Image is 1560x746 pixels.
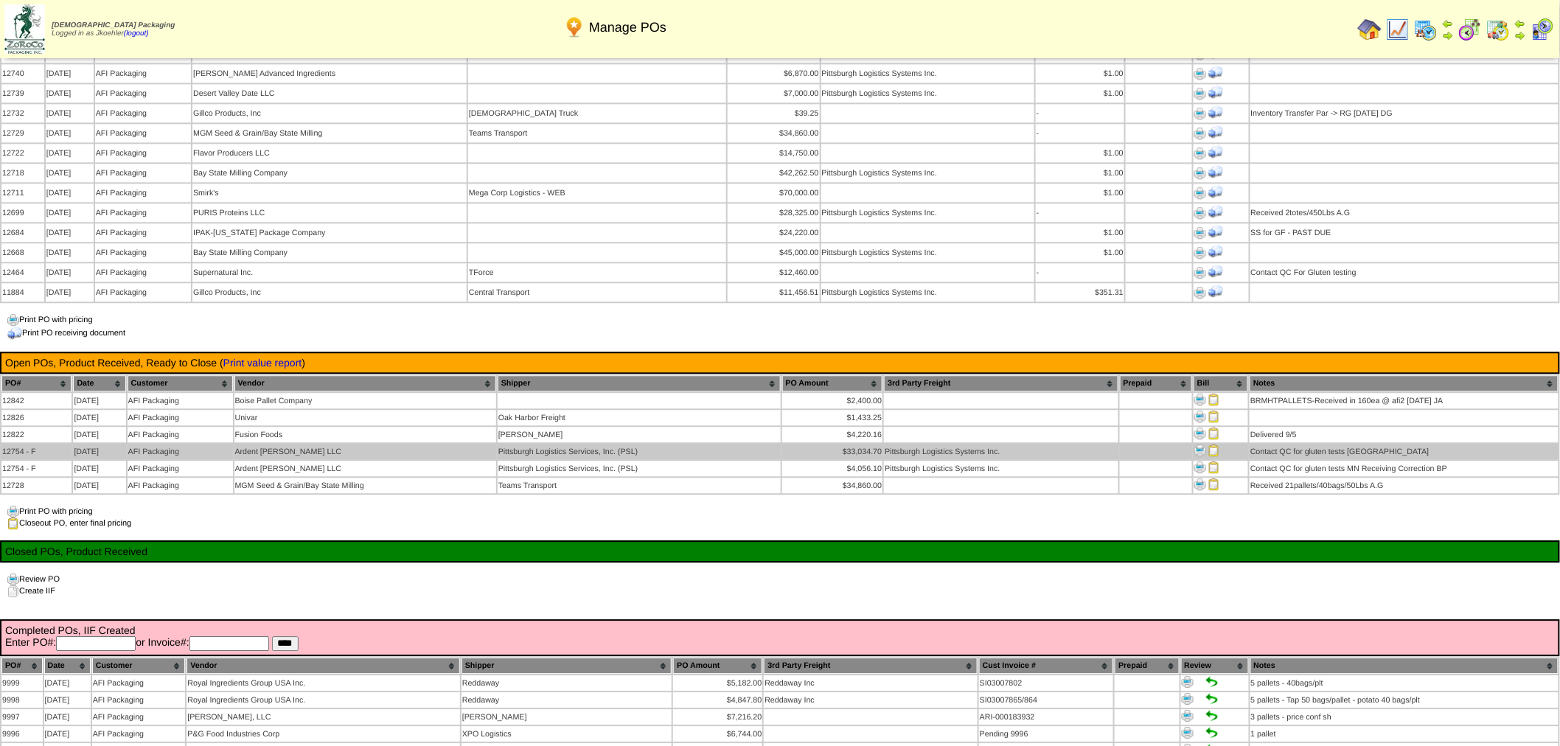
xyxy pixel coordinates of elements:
[728,109,819,118] div: $39.25
[728,209,819,217] div: $28,325.00
[468,263,726,282] td: TForce
[46,84,94,102] td: [DATE]
[1,144,44,162] td: 12722
[1182,693,1194,705] img: Print
[1181,658,1249,674] th: Review
[234,444,496,459] td: Ardent [PERSON_NAME] LLC
[1194,287,1206,299] img: Print
[234,478,496,493] td: MGM Seed & Grain/Bay State Milling
[187,726,460,742] td: P&G Food Industries Corp
[46,64,94,83] td: [DATE]
[128,410,233,425] td: AFI Packaging
[4,545,1556,558] td: Closed POs, Product Received
[1,393,72,408] td: 12842
[192,223,467,242] td: IPAK-[US_STATE] Package Company
[1208,264,1223,279] img: Print Receiving Document
[1194,147,1206,159] img: Print
[128,427,233,442] td: AFI Packaging
[95,164,191,182] td: AFI Packaging
[1208,65,1223,80] img: Print Receiving Document
[46,164,94,182] td: [DATE]
[234,410,496,425] td: Univar
[1,283,44,301] td: 11884
[1,444,72,459] td: 12754 - F
[1,658,43,674] th: PO#
[44,692,91,708] td: [DATE]
[7,506,19,517] img: print.gif
[1386,18,1410,41] img: line_graph.gif
[1208,478,1220,490] img: Close PO
[1194,394,1206,405] img: Print
[187,692,460,708] td: Royal Ingredients Group USA Inc.
[498,444,781,459] td: Pittsburgh Logistics Services, Inc. (PSL)
[192,263,467,282] td: Supernatural Inc.
[782,375,883,391] th: PO Amount
[1194,108,1206,119] img: Print
[7,314,19,326] img: print.gif
[1,64,44,83] td: 12740
[192,164,467,182] td: Bay State Milling Company
[783,464,882,473] div: $4,056.10
[192,144,467,162] td: Flavor Producers LLC
[1250,223,1559,242] td: SS for GF - PAST DUE
[821,164,1034,182] td: Pittsburgh Logistics Systems Inc.
[192,124,467,142] td: MGM Seed & Grain/Bay State Milling
[1486,18,1510,41] img: calendarinout.gif
[1182,727,1194,739] img: Print
[1250,263,1559,282] td: Contact QC For Gluten testing
[95,64,191,83] td: AFI Packaging
[1194,478,1206,490] img: Print
[1250,478,1559,493] td: Received 21pallets/40bags/50Lbs A.G
[95,124,191,142] td: AFI Packaging
[46,104,94,122] td: [DATE]
[783,414,882,422] div: $1,433.25
[1,124,44,142] td: 12729
[728,169,819,178] div: $42,262.50
[46,263,94,282] td: [DATE]
[1,104,44,122] td: 12732
[1,726,43,742] td: 9996
[1208,224,1223,239] img: Print Receiving Document
[462,692,672,708] td: Reddaway
[468,283,726,301] td: Central Transport
[1182,710,1194,722] img: Print
[95,263,191,282] td: AFI Packaging
[821,84,1034,102] td: Pittsburgh Logistics Systems Inc.
[234,427,496,442] td: Fusion Foods
[589,20,666,35] span: Manage POs
[1250,726,1559,742] td: 1 pallet
[1,243,44,262] td: 12668
[1208,284,1223,299] img: Print Receiving Document
[468,104,726,122] td: [DEMOGRAPHIC_DATA] Truck
[1250,427,1559,442] td: Delivered 9/5
[1037,248,1124,257] div: $1.00
[234,461,496,476] td: Ardent [PERSON_NAME] LLC
[1250,375,1559,391] th: Notes
[1,184,44,202] td: 12711
[95,184,191,202] td: AFI Packaging
[92,726,186,742] td: AFI Packaging
[884,444,1118,459] td: Pittsburgh Logistics Systems Inc.
[674,679,762,688] div: $5,182.00
[46,124,94,142] td: [DATE]
[1514,29,1526,41] img: arrowright.gif
[728,229,819,237] div: $24,220.00
[728,248,819,257] div: $45,000.00
[979,726,1113,742] td: Pending 9996
[728,268,819,277] div: $12,460.00
[1208,394,1220,405] img: Close PO
[764,658,978,674] th: 3rd Party Freight
[1442,18,1454,29] img: arrowleft.gif
[128,375,233,391] th: Customer
[4,624,1556,652] td: Completed POs, IIF Created
[187,709,460,725] td: [PERSON_NAME], LLC
[1206,693,1218,705] img: Set to Handled
[192,184,467,202] td: Smirk's
[4,356,1556,369] td: Open POs, Product Received, Ready to Close ( )
[46,243,94,262] td: [DATE]
[673,658,762,674] th: PO Amount
[1194,88,1206,100] img: Print
[1208,105,1223,119] img: Print Receiving Document
[1250,104,1559,122] td: Inventory Transfer Par -> RG [DATE] DG
[674,730,762,739] div: $6,744.00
